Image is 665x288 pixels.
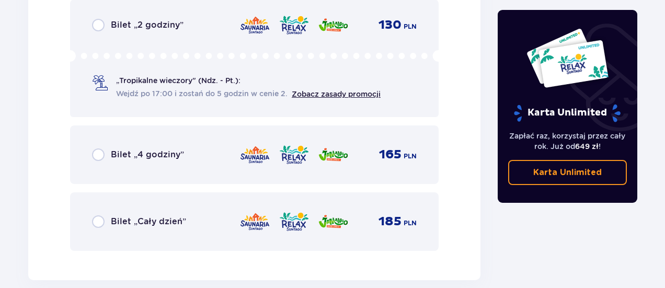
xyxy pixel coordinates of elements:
[318,14,349,36] img: zone logo
[575,142,599,151] span: 649 zł
[292,90,381,98] a: Zobacz zasady promocji
[279,144,309,166] img: zone logo
[318,144,349,166] img: zone logo
[404,218,417,228] p: PLN
[379,147,402,163] p: 165
[116,88,288,99] span: Wejdź po 17:00 i zostań do 5 godzin w cenie 2.
[116,75,240,86] p: „Tropikalne wieczory" (Ndz. - Pt.):
[279,211,309,233] img: zone logo
[513,104,622,122] p: Karta Unlimited
[279,14,309,36] img: zone logo
[318,211,349,233] img: zone logo
[239,14,270,36] img: zone logo
[508,131,627,152] p: Zapłać raz, korzystaj przez cały rok. Już od !
[111,149,184,160] p: Bilet „4 godziny”
[404,22,417,31] p: PLN
[111,216,186,227] p: Bilet „Cały dzień”
[111,19,184,31] p: Bilet „2 godziny”
[379,17,402,33] p: 130
[404,152,417,161] p: PLN
[239,144,270,166] img: zone logo
[379,214,402,229] p: 185
[508,160,627,185] a: Karta Unlimited
[239,211,270,233] img: zone logo
[533,167,602,178] p: Karta Unlimited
